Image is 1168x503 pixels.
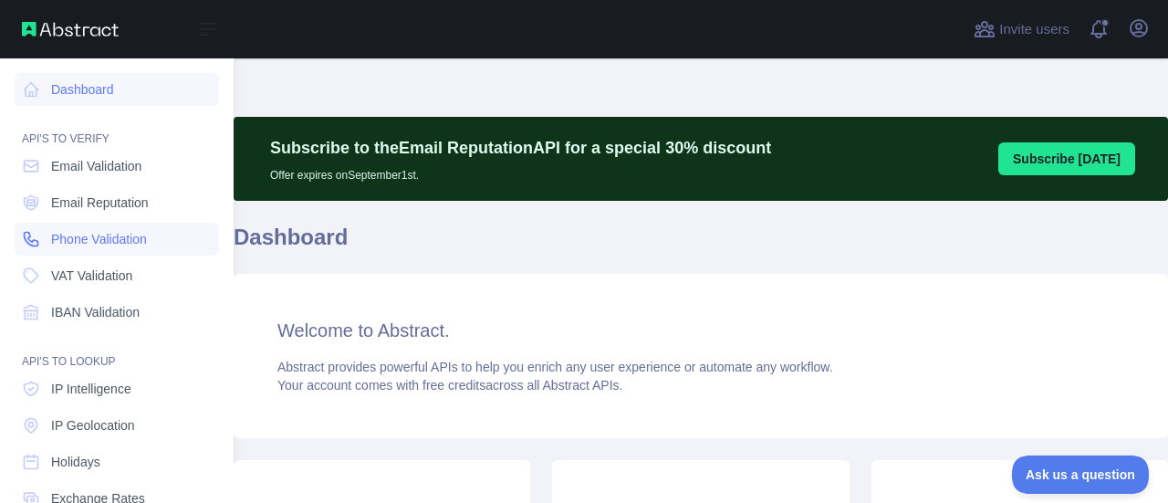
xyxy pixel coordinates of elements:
[51,416,135,435] span: IP Geolocation
[1012,456,1150,494] iframe: Toggle Customer Support
[15,296,219,329] a: IBAN Validation
[270,161,771,183] p: Offer expires on September 1st.
[15,332,219,369] div: API'S TO LOOKUP
[277,318,1124,343] h3: Welcome to Abstract.
[51,230,147,248] span: Phone Validation
[270,135,771,161] p: Subscribe to the Email Reputation API for a special 30 % discount
[998,142,1135,175] button: Subscribe [DATE]
[422,378,485,393] span: free credits
[15,223,219,256] a: Phone Validation
[15,186,219,219] a: Email Reputation
[51,453,100,471] span: Holidays
[51,157,141,175] span: Email Validation
[51,267,132,285] span: VAT Validation
[15,110,219,146] div: API'S TO VERIFY
[15,73,219,106] a: Dashboard
[15,445,219,478] a: Holidays
[970,15,1073,44] button: Invite users
[234,223,1168,267] h1: Dashboard
[999,19,1069,40] span: Invite users
[15,259,219,292] a: VAT Validation
[15,150,219,183] a: Email Validation
[22,22,119,37] img: Abstract API
[15,409,219,442] a: IP Geolocation
[15,372,219,405] a: IP Intelligence
[51,380,131,398] span: IP Intelligence
[51,303,140,321] span: IBAN Validation
[51,194,149,212] span: Email Reputation
[277,360,833,374] span: Abstract provides powerful APIs to help you enrich any user experience or automate any workflow.
[277,378,622,393] span: Your account comes with across all Abstract APIs.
